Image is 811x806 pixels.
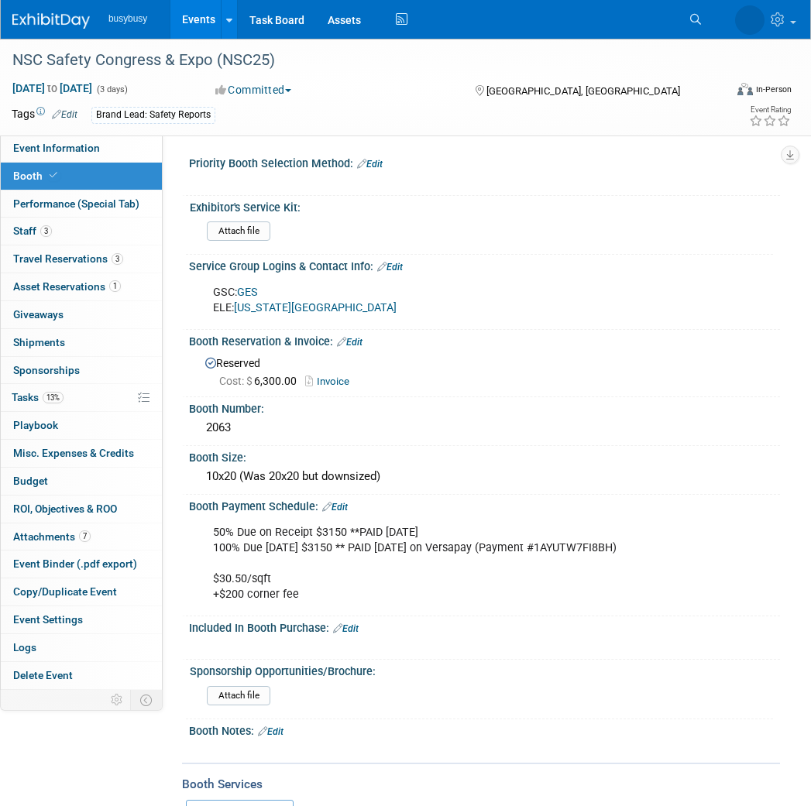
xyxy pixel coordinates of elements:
[12,13,90,29] img: ExhibitDay
[13,252,123,265] span: Travel Reservations
[201,352,768,389] div: Reserved
[749,106,791,114] div: Event Rating
[13,225,52,237] span: Staff
[1,662,162,689] a: Delete Event
[1,412,162,439] a: Playbook
[201,416,768,440] div: 2063
[1,468,162,495] a: Budget
[219,375,303,387] span: 6,300.00
[672,81,792,104] div: Event Format
[190,660,773,679] div: Sponsorship Opportunities/Brochure:
[13,419,58,431] span: Playbook
[91,107,215,123] div: Brand Lead: Safety Reports
[486,85,680,97] span: [GEOGRAPHIC_DATA], [GEOGRAPHIC_DATA]
[322,502,348,513] a: Edit
[1,578,162,605] a: Copy/Duplicate Event
[219,375,254,387] span: Cost: $
[1,218,162,245] a: Staff3
[13,336,65,348] span: Shipments
[1,606,162,633] a: Event Settings
[13,170,60,182] span: Booth
[201,465,768,489] div: 10x20 (Was 20x20 but downsized)
[377,262,403,273] a: Edit
[210,82,297,98] button: Committed
[13,197,139,210] span: Performance (Special Tab)
[305,376,357,387] a: Invoice
[202,517,658,610] div: 50% Due on Receipt $3150 **PAID [DATE] 100% Due [DATE] $3150 ** PAID [DATE] on Versapay (Payment ...
[131,690,163,710] td: Toggle Event Tabs
[1,384,162,411] a: Tasks13%
[13,669,73,681] span: Delete Event
[337,337,363,348] a: Edit
[189,330,780,350] div: Booth Reservation & Invoice:
[237,286,258,299] a: GES
[1,301,162,328] a: Giveaways
[13,280,121,293] span: Asset Reservations
[13,641,36,653] span: Logs
[234,301,397,314] a: [US_STATE][GEOGRAPHIC_DATA]
[189,495,780,515] div: Booth Payment Schedule:
[112,253,123,265] span: 3
[13,530,91,543] span: Attachments
[1,523,162,550] a: Attachments7
[43,392,64,403] span: 13%
[182,776,780,793] div: Booth Services
[1,329,162,356] a: Shipments
[1,634,162,661] a: Logs
[1,550,162,578] a: Event Binder (.pdf export)
[1,273,162,300] a: Asset Reservations1
[737,83,753,95] img: Format-Inperson.png
[13,364,80,376] span: Sponsorships
[189,719,780,739] div: Booth Notes:
[1,190,162,218] a: Performance (Special Tab)
[189,446,780,465] div: Booth Size:
[50,171,57,180] i: Booth reservation complete
[1,245,162,273] a: Travel Reservations3
[13,308,64,321] span: Giveaways
[258,726,284,737] a: Edit
[79,530,91,542] span: 7
[13,613,83,626] span: Event Settings
[13,142,100,154] span: Event Information
[40,225,52,237] span: 3
[1,496,162,523] a: ROI, Objectives & ROO
[104,690,131,710] td: Personalize Event Tab Strip
[13,447,134,459] span: Misc. Expenses & Credits
[333,623,359,634] a: Edit
[189,152,780,172] div: Priority Booth Selection Method:
[189,255,780,275] div: Service Group Logins & Contact Info:
[12,106,77,124] td: Tags
[1,357,162,384] a: Sponsorships
[190,196,773,215] div: Exhibitor's Service Kit:
[13,502,117,515] span: ROI, Objectives & ROO
[13,475,48,487] span: Budget
[735,5,765,35] img: Braden Gillespie
[189,616,780,636] div: Included In Booth Purchase:
[755,84,792,95] div: In-Person
[95,84,128,94] span: (3 days)
[109,280,121,292] span: 1
[12,81,93,95] span: [DATE] [DATE]
[13,557,137,570] span: Event Binder (.pdf export)
[108,13,147,24] span: busybusy
[357,159,383,170] a: Edit
[202,277,658,324] div: GSC: ELE:
[189,397,780,417] div: Booth Number:
[52,109,77,120] a: Edit
[12,391,64,403] span: Tasks
[1,440,162,467] a: Misc. Expenses & Credits
[1,163,162,190] a: Booth
[13,585,117,598] span: Copy/Duplicate Event
[1,135,162,162] a: Event Information
[7,46,714,74] div: NSC Safety Congress & Expo (NSC25)
[45,82,60,94] span: to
